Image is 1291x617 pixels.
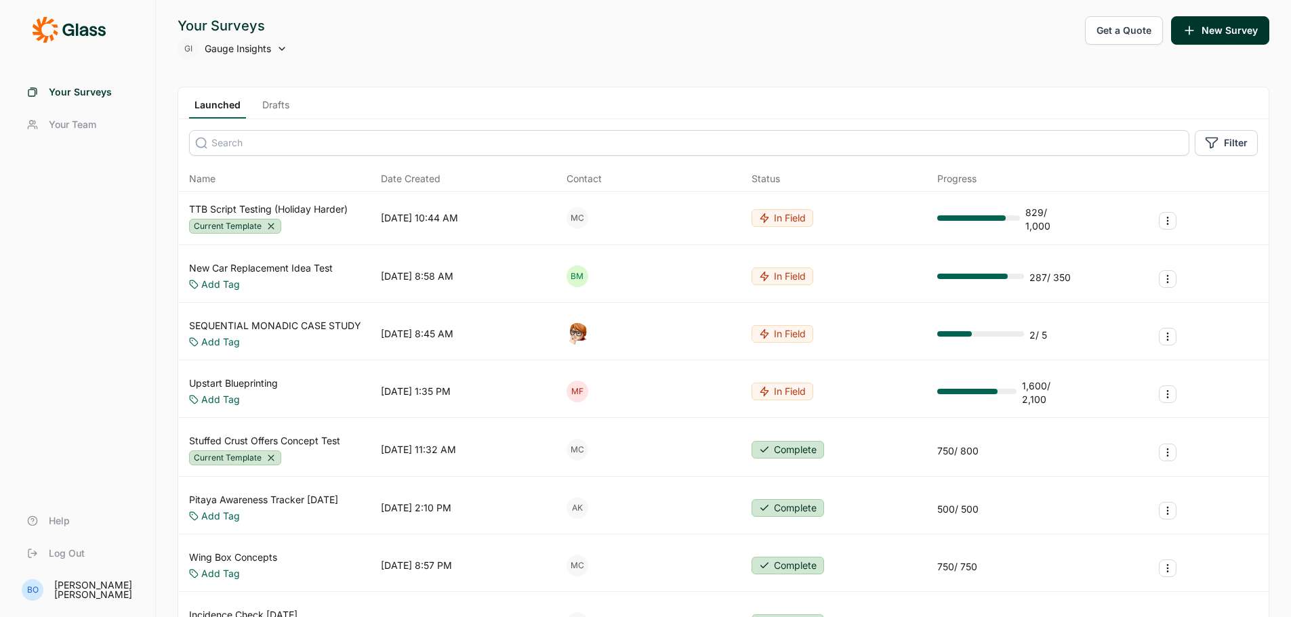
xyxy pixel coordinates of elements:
[567,439,588,461] div: MC
[201,335,240,349] a: Add Tag
[1171,16,1269,45] button: New Survey
[381,443,456,456] div: [DATE] 11:32 AM
[189,203,348,216] a: TTB Script Testing (Holiday Harder)
[201,567,240,580] a: Add Tag
[189,319,361,333] a: SEQUENTIAL MONADIC CASE STUDY
[189,450,281,465] div: Current Template
[567,265,588,287] div: BM
[381,385,451,398] div: [DATE] 1:35 PM
[937,172,977,186] div: Progress
[567,555,588,576] div: MC
[201,278,240,291] a: Add Tag
[1029,328,1047,342] div: 2 / 5
[1029,271,1071,284] div: 287 / 350
[381,501,451,515] div: [DATE] 2:10 PM
[189,219,281,234] div: Current Template
[567,323,588,345] img: o7kyh2p2njg4amft5nuk.png
[381,270,453,283] div: [DATE] 8:58 AM
[49,85,112,99] span: Your Surveys
[1159,270,1176,288] button: Survey Actions
[752,383,813,400] button: In Field
[189,172,216,186] span: Name
[178,38,199,60] div: GI
[1025,206,1073,233] div: 829 / 1,000
[937,444,979,458] div: 750 / 800
[1159,559,1176,577] button: Survey Actions
[381,211,458,225] div: [DATE] 10:44 AM
[189,130,1189,156] input: Search
[1159,444,1176,461] button: Survey Actions
[937,560,977,574] div: 750 / 750
[752,172,780,186] div: Status
[201,509,240,523] a: Add Tag
[49,514,70,528] span: Help
[381,327,453,341] div: [DATE] 8:45 AM
[49,547,85,560] span: Log Out
[381,172,440,186] span: Date Created
[567,172,602,186] div: Contact
[201,393,240,406] a: Add Tag
[752,441,824,459] button: Complete
[752,268,813,285] button: In Field
[567,497,588,519] div: AK
[752,209,813,227] button: In Field
[189,98,246,119] a: Launched
[189,261,333,275] a: New Car Replacement Idea Test
[752,557,824,574] button: Complete
[752,499,824,517] button: Complete
[22,579,43,601] div: BO
[189,377,278,390] a: Upstart Blueprinting
[567,381,588,402] div: MF
[178,16,287,35] div: Your Surveys
[189,551,277,564] a: Wing Box Concepts
[752,325,813,343] button: In Field
[189,493,338,507] a: Pitaya Awareness Tracker [DATE]
[1159,502,1176,519] button: Survey Actions
[54,580,139,599] div: [PERSON_NAME] [PERSON_NAME]
[1159,385,1176,403] button: Survey Actions
[1159,328,1176,345] button: Survey Actions
[937,503,979,516] div: 500 / 500
[205,42,271,56] span: Gauge Insights
[1224,136,1248,150] span: Filter
[1159,212,1176,230] button: Survey Actions
[1022,379,1073,406] div: 1,600 / 2,100
[257,98,295,119] a: Drafts
[567,207,588,229] div: MC
[1085,16,1163,45] button: Get a Quote
[381,559,452,572] div: [DATE] 8:57 PM
[1195,130,1258,156] button: Filter
[49,118,96,131] span: Your Team
[189,434,340,448] a: Stuffed Crust Offers Concept Test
